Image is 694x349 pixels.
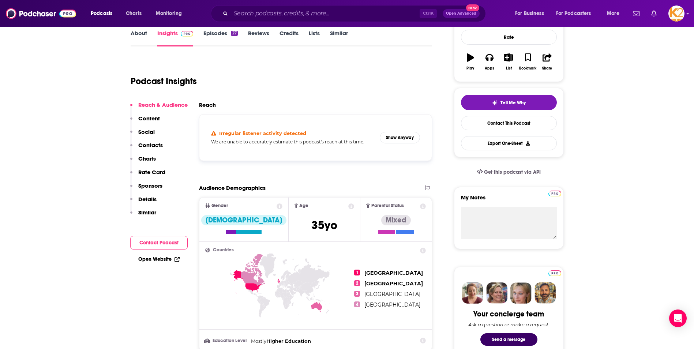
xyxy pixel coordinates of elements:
button: Export One-Sheet [461,136,557,150]
img: Sydney Profile [462,282,483,304]
button: Open AdvancedNew [443,9,480,18]
span: Gender [211,203,228,208]
img: tell me why sparkle [492,100,498,106]
div: Your concierge team [473,309,544,319]
span: Age [299,203,308,208]
p: Rate Card [138,169,165,176]
p: Contacts [138,142,163,149]
div: Mixed [381,215,411,225]
div: Play [466,66,474,71]
div: 27 [231,31,237,36]
h5: We are unable to accurately estimate this podcast's reach at this time. [211,139,374,145]
a: Show notifications dropdown [630,7,642,20]
span: Ctrl K [420,9,437,18]
a: About [131,30,147,46]
button: tell me why sparkleTell Me Why [461,95,557,110]
div: Share [542,66,552,71]
a: Similar [330,30,348,46]
img: Podchaser Pro [181,31,194,37]
button: Apps [480,49,499,75]
span: Parental Status [371,203,404,208]
button: Similar [130,209,156,222]
p: Charts [138,155,156,162]
h3: Education Level [205,338,248,343]
button: Sponsors [130,182,162,196]
button: Send a message [480,333,537,346]
p: Similar [138,209,156,216]
img: Podchaser Pro [548,191,561,196]
span: [GEOGRAPHIC_DATA] [364,301,420,308]
a: Contact This Podcast [461,116,557,130]
span: Podcasts [91,8,112,19]
span: Countries [213,248,234,252]
a: Credits [280,30,299,46]
label: My Notes [461,194,557,207]
span: Monitoring [156,8,182,19]
button: open menu [86,8,122,19]
button: Details [130,196,157,209]
div: Bookmark [519,66,536,71]
span: [GEOGRAPHIC_DATA] [364,270,423,276]
p: Details [138,196,157,203]
span: 4 [354,301,360,307]
span: [GEOGRAPHIC_DATA] [364,280,423,287]
p: Content [138,115,160,122]
img: Podchaser - Follow, Share and Rate Podcasts [6,7,76,20]
div: [DEMOGRAPHIC_DATA] [201,215,286,225]
span: New [466,4,479,11]
div: List [506,66,512,71]
button: Show Anyway [380,132,420,143]
a: Episodes27 [203,30,237,46]
button: Social [130,128,155,142]
button: open menu [510,8,553,19]
a: Reviews [248,30,269,46]
p: Social [138,128,155,135]
span: 2 [354,280,360,286]
img: User Profile [668,5,684,22]
span: 35 yo [311,218,337,232]
button: Show profile menu [668,5,684,22]
p: Reach & Audience [138,101,188,108]
button: Contact Podcast [130,236,188,249]
h2: Audience Demographics [199,184,266,191]
div: Open Intercom Messenger [669,309,687,327]
div: Search podcasts, credits, & more... [218,5,493,22]
span: Get this podcast via API [484,169,541,175]
button: Charts [130,155,156,169]
span: For Podcasters [556,8,591,19]
button: Content [130,115,160,128]
a: Lists [309,30,320,46]
button: Rate Card [130,169,165,182]
span: 3 [354,291,360,297]
div: Apps [485,66,494,71]
span: For Business [515,8,544,19]
span: Mostly [251,338,266,344]
button: Bookmark [518,49,537,75]
a: Charts [121,8,146,19]
span: [GEOGRAPHIC_DATA] [364,291,420,297]
img: Jules Profile [510,282,532,304]
a: Pro website [548,269,561,276]
button: Reach & Audience [130,101,188,115]
input: Search podcasts, credits, & more... [231,8,420,19]
a: InsightsPodchaser Pro [157,30,194,46]
button: List [499,49,518,75]
button: Play [461,49,480,75]
button: open menu [151,8,191,19]
a: Open Website [138,256,180,262]
a: Get this podcast via API [471,163,547,181]
button: open menu [602,8,629,19]
button: Share [537,49,556,75]
img: Barbara Profile [486,282,507,304]
h4: Irregular listener activity detected [219,130,306,136]
span: Higher Education [266,338,311,344]
span: Open Advanced [446,12,476,15]
p: Sponsors [138,182,162,189]
button: open menu [551,8,602,19]
span: More [607,8,619,19]
div: Rate [461,30,557,45]
h1: Podcast Insights [131,76,197,87]
button: Contacts [130,142,163,155]
span: 1 [354,270,360,275]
